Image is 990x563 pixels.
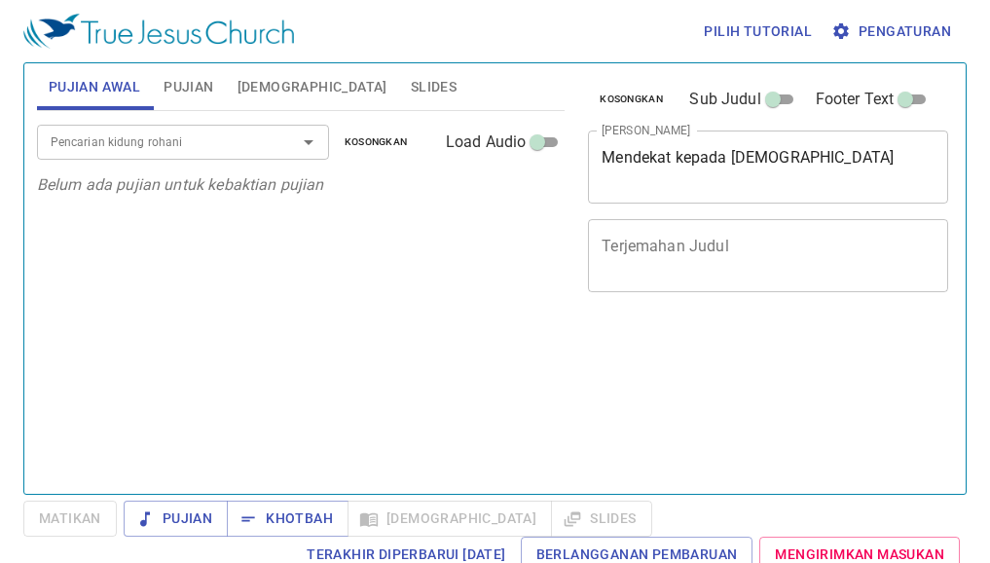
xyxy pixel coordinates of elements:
span: [DEMOGRAPHIC_DATA] [238,75,387,99]
button: Pujian [124,501,228,537]
span: Pujian Awal [49,75,140,99]
img: True Jesus Church [23,14,294,49]
i: Belum ada pujian untuk kebaktian pujian [37,175,324,194]
span: Pengaturan [835,19,951,44]
span: Sub Judul [689,88,760,111]
iframe: from-child [580,313,878,481]
button: Kosongkan [588,88,675,111]
button: Pilih tutorial [696,14,820,50]
span: Kosongkan [600,91,663,108]
button: Open [295,129,322,156]
button: Kosongkan [333,131,420,154]
span: Footer Text [816,88,895,111]
button: Khotbah [227,501,348,537]
textarea: Mendekat kepada [DEMOGRAPHIC_DATA] [602,148,935,185]
span: Pujian [139,507,212,531]
button: Pengaturan [827,14,959,50]
span: Pujian [164,75,213,99]
span: Pilih tutorial [704,19,812,44]
span: Load Audio [446,131,527,154]
span: Slides [411,75,457,99]
span: Khotbah [242,507,333,531]
span: Kosongkan [345,133,408,151]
